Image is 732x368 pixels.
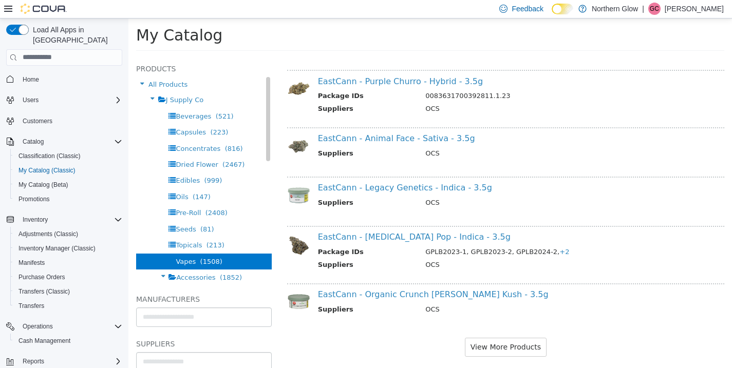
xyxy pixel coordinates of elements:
[14,335,74,347] a: Cash Management
[23,75,39,84] span: Home
[336,319,418,338] button: View More Products
[10,178,126,192] button: My Catalog (Beta)
[14,271,122,283] span: Purchase Orders
[18,195,50,203] span: Promotions
[289,286,589,299] td: OCS
[78,223,96,230] span: (213)
[14,164,122,177] span: My Catalog (Classic)
[190,72,289,85] th: Package IDs
[10,241,126,256] button: Inventory Manager (Classic)
[18,320,57,333] button: Operations
[18,287,70,296] span: Transfers (Classic)
[10,227,126,241] button: Adjustments (Classic)
[18,337,70,345] span: Cash Management
[14,242,122,255] span: Inventory Manager (Classic)
[2,72,126,87] button: Home
[21,4,67,14] img: Cova
[2,212,126,227] button: Inventory
[18,181,68,189] span: My Catalog (Beta)
[289,241,589,254] td: OCS
[159,165,182,188] img: 150
[23,138,44,146] span: Catalog
[10,270,126,284] button: Purchase Orders
[18,244,96,253] span: Inventory Manager (Classic)
[23,216,48,224] span: Inventory
[18,135,48,148] button: Catalog
[18,73,122,86] span: Home
[37,78,75,85] span: J Supply Co
[8,8,94,26] span: My Catalog
[190,85,289,98] th: Suppliers
[14,150,85,162] a: Classification (Classic)
[289,130,589,143] td: OCS
[14,193,54,205] a: Promotions
[190,164,364,174] a: EastCann - Legacy Genetics - Indica - 3.5g
[2,93,126,107] button: Users
[297,229,441,237] span: GPLB2023-1, GPLB2023-2, GPLB2024-2,
[190,286,289,299] th: Suppliers
[14,335,122,347] span: Cash Management
[29,25,122,45] span: Load All Apps in [GEOGRAPHIC_DATA]
[10,284,126,299] button: Transfers (Classic)
[14,285,122,298] span: Transfers (Classic)
[18,302,44,310] span: Transfers
[18,94,43,106] button: Users
[14,193,122,205] span: Promotions
[18,273,65,281] span: Purchase Orders
[190,115,347,125] a: EastCann - Animal Face - Sativa - 3.5g
[23,117,52,125] span: Customers
[91,255,114,263] span: (1852)
[18,73,43,86] a: Home
[10,299,126,313] button: Transfers
[190,271,420,281] a: EastCann - Organic Crunch [PERSON_NAME] Kush - 3.5g
[87,94,105,102] span: (521)
[77,190,99,198] span: (2408)
[8,275,143,287] h5: Manufacturers
[159,116,182,139] img: 150
[20,62,59,70] span: All Products
[23,322,53,331] span: Operations
[82,110,100,118] span: (223)
[592,3,638,15] p: Northern Glow
[14,300,48,312] a: Transfers
[47,158,71,166] span: Edibles
[512,4,543,14] span: Feedback
[14,179,72,191] a: My Catalog (Beta)
[552,4,573,14] input: Dark Mode
[72,207,86,215] span: (81)
[47,94,83,102] span: Beverages
[47,223,73,230] span: Topicals
[642,3,644,15] p: |
[190,179,289,192] th: Suppliers
[18,259,45,267] span: Manifests
[23,96,39,104] span: Users
[18,230,78,238] span: Adjustments (Classic)
[97,126,115,134] span: (816)
[18,320,122,333] span: Operations
[18,214,122,226] span: Inventory
[18,114,122,127] span: Customers
[18,355,48,367] button: Reports
[2,319,126,334] button: Operations
[18,152,81,160] span: Classification (Classic)
[14,150,122,162] span: Classification (Classic)
[14,242,100,255] a: Inventory Manager (Classic)
[14,285,74,298] a: Transfers (Classic)
[2,134,126,149] button: Catalog
[10,149,126,163] button: Classification (Classic)
[552,14,552,15] span: Dark Mode
[10,334,126,348] button: Cash Management
[190,214,382,223] a: EastCann - [MEDICAL_DATA] Pop - Indica - 3.5g
[190,58,354,68] a: EastCann - Purple Churro - Hybrid - 3.5g
[159,59,182,82] img: 150
[190,228,289,241] th: Package IDs
[431,229,441,237] span: +2
[10,163,126,178] button: My Catalog (Classic)
[8,44,143,56] h5: Products
[72,239,94,247] span: (1508)
[2,113,126,128] button: Customers
[650,3,659,15] span: GC
[94,142,116,150] span: (2467)
[289,179,589,192] td: OCS
[14,179,122,191] span: My Catalog (Beta)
